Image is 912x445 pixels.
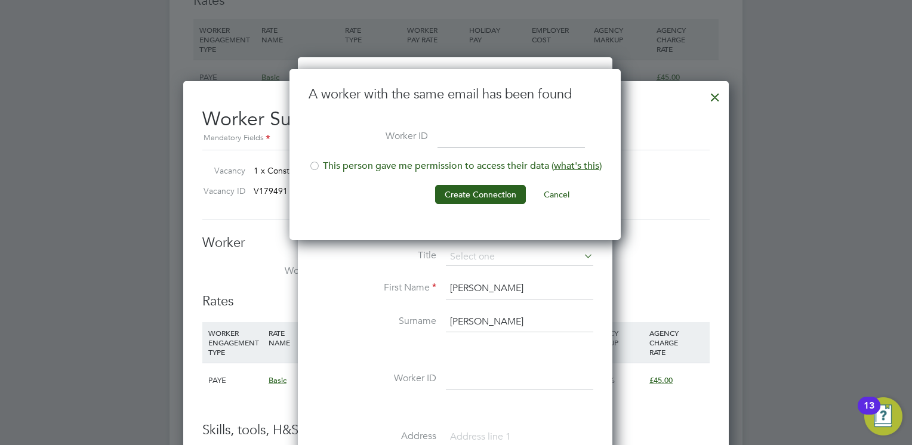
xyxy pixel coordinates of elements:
label: Title [317,249,436,262]
div: RATE NAME [266,322,346,353]
li: This person gave me permission to access their data ( ) [309,160,602,184]
label: First Name [317,282,436,294]
button: Create Connection [435,185,526,204]
span: Basic [269,375,286,385]
div: AGENCY CHARGE RATE [646,322,707,363]
button: Cancel [534,185,579,204]
h2: Worker Submission [202,98,710,145]
label: Vacancy [198,165,245,176]
div: Mandatory Fields [202,132,710,145]
span: V179491 [254,186,288,196]
span: what's this [554,160,599,172]
button: Open Resource Center, 13 new notifications [864,397,902,435]
span: 1 x Construction Lecturer Brickla… [254,165,385,176]
label: Surname [317,315,436,327]
h3: A worker with the same email has been found [309,86,602,103]
label: Worker [202,265,322,277]
label: Worker ID [309,130,428,143]
h3: Rates [202,293,710,310]
input: Select one [446,248,593,266]
div: 13 [864,406,874,421]
span: £45.00 [649,375,673,385]
label: Address [317,430,436,443]
h3: Worker [202,234,710,252]
h3: Skills, tools, H&S [202,422,710,439]
label: Worker ID [317,372,436,385]
div: WORKER ENGAGEMENT TYPE [205,322,266,363]
div: AGENCY MARKUP [586,322,646,353]
label: Vacancy ID [198,186,245,196]
div: PAYE [205,363,266,398]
